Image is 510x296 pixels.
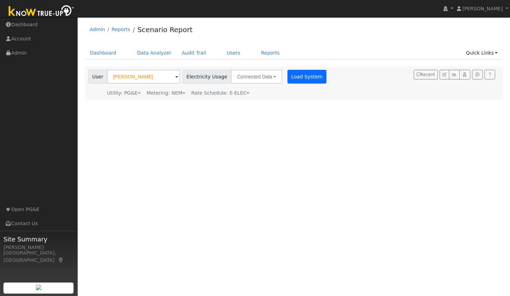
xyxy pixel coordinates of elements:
a: Data Analyzer [132,47,177,59]
a: Scenario Report [137,26,193,34]
a: Audit Trail [177,47,211,59]
a: Quick Links [461,47,503,59]
a: Dashboard [85,47,122,59]
span: [PERSON_NAME] [462,6,503,11]
span: Electricity Usage [183,70,231,84]
img: Know True-Up [5,4,78,19]
div: [PERSON_NAME] [3,244,74,251]
a: Help Link [484,70,495,79]
button: Recent [414,70,438,79]
button: Connected Data [231,70,282,84]
div: Metering: NEM [147,89,185,97]
div: Utility: PG&E [107,89,141,97]
span: Site Summary [3,235,74,244]
button: Login As [459,70,470,79]
a: Reports [256,47,285,59]
a: Map [58,257,64,263]
button: Settings [472,70,483,79]
a: Users [222,47,246,59]
button: Edit User [440,70,449,79]
span: Alias: HETOUC [191,90,249,96]
a: Admin [90,27,105,32]
span: User [88,70,107,84]
a: Reports [111,27,130,32]
input: Select a User [107,70,180,84]
button: Multi-Series Graph [449,70,460,79]
button: Load System [287,70,327,84]
img: retrieve [36,285,41,290]
div: [GEOGRAPHIC_DATA], [GEOGRAPHIC_DATA] [3,249,74,264]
